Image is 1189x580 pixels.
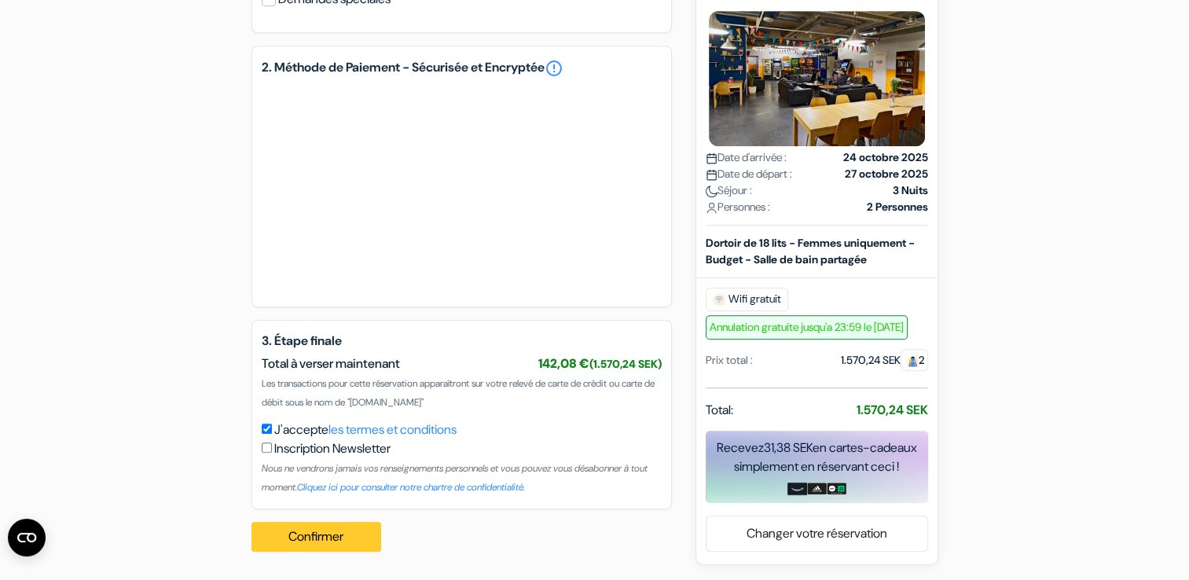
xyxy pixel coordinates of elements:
img: uber-uber-eats-card.png [827,483,846,495]
span: Annulation gratuite jusqu'a 23:59 le [DATE] [706,315,908,340]
div: Prix total : [706,352,753,369]
small: Nous ne vendrons jamais vos renseignements personnels et vous pouvez vous désabonner à tout moment. [262,462,648,494]
h5: 3. Étape finale [262,333,662,348]
span: Total: [706,401,733,420]
img: user_icon.svg [706,202,717,214]
span: Date d'arrivée : [706,149,787,166]
div: Recevez en cartes-cadeaux simplement en réservant ceci ! [706,439,928,476]
iframe: Cadre de saisie sécurisé pour le paiement [277,100,646,278]
span: Date de départ : [706,166,792,182]
span: 31,38 SEK [764,439,813,456]
img: free_wifi.svg [713,293,725,306]
small: (1.570,24 SEK) [589,357,662,371]
img: adidas-card.png [807,483,827,495]
span: Wifi gratuit [706,288,788,311]
span: 2 [901,349,928,371]
b: Dortoir de 18 lits - Femmes uniquement - Budget - Salle de bain partagée [706,236,915,266]
a: les termes et conditions [328,421,457,438]
span: Total à verser maintenant [262,355,400,372]
span: 142,08 € [538,355,662,372]
img: calendar.svg [706,169,717,181]
button: Confirmer [251,522,382,552]
strong: 3 Nuits [893,182,928,199]
label: Inscription Newsletter [274,439,391,458]
img: guest.svg [907,355,919,367]
strong: 24 octobre 2025 [843,149,928,166]
a: error_outline [545,59,563,78]
span: Séjour : [706,182,752,199]
a: Cliquez ici pour consulter notre chartre de confidentialité. [297,481,525,494]
strong: 2 Personnes [867,199,928,215]
span: Personnes : [706,199,770,215]
label: J'accepte [274,420,457,439]
h5: 2. Méthode de Paiement - Sécurisée et Encryptée [262,59,662,78]
div: 1.570,24 SEK [841,352,928,369]
img: amazon-card-no-text.png [787,483,807,495]
img: calendar.svg [706,152,717,164]
span: Les transactions pour cette réservation apparaîtront sur votre relevé de carte de crédit ou carte... [262,377,655,409]
img: moon.svg [706,185,717,197]
button: Ouvrir le widget CMP [8,519,46,556]
strong: 27 octobre 2025 [845,166,928,182]
a: Changer votre réservation [706,518,927,548]
strong: 1.570,24 SEK [857,402,928,418]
